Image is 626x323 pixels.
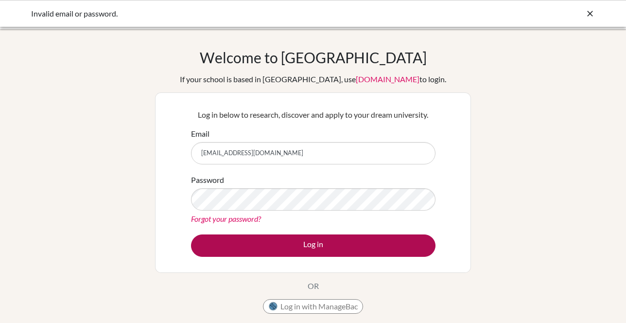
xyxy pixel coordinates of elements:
div: Invalid email or password. [31,8,449,19]
p: OR [308,280,319,292]
button: Log in with ManageBac [263,299,363,314]
label: Password [191,174,224,186]
h1: Welcome to [GEOGRAPHIC_DATA] [200,49,427,66]
button: Log in [191,234,435,257]
div: If your school is based in [GEOGRAPHIC_DATA], use to login. [180,73,446,85]
label: Email [191,128,209,140]
a: Forgot your password? [191,214,261,223]
a: [DOMAIN_NAME] [356,74,419,84]
p: Log in below to research, discover and apply to your dream university. [191,109,435,121]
